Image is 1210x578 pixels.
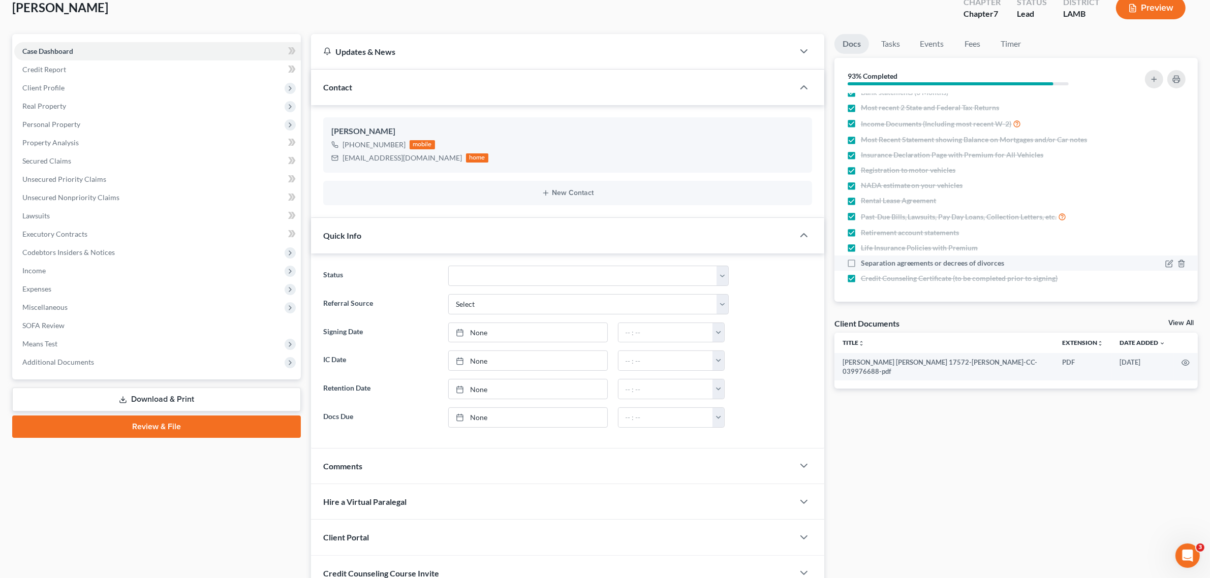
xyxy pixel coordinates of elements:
span: Income [22,266,46,275]
div: [EMAIL_ADDRESS][DOMAIN_NAME] [343,153,462,163]
span: Income Documents (Including most recent W-2) [861,119,1012,129]
a: Property Analysis [14,134,301,152]
a: Timer [993,34,1030,54]
a: Unsecured Priority Claims [14,170,301,188]
span: Insurance Declaration Page with Premium for All Vehicles [861,150,1044,160]
span: Unsecured Priority Claims [22,175,106,183]
span: Credit Counseling Course Invite [323,568,439,578]
input: -- : -- [618,351,713,370]
span: Most recent 2 State and Federal Tax Returns [861,103,1000,113]
label: Signing Date [318,323,443,343]
div: [PHONE_NUMBER] [343,140,406,150]
span: Most Recent Statement showing Balance on Mortgages and/or Car notes [861,135,1088,145]
span: Retirement account statements [861,228,959,238]
span: Case Dashboard [22,47,73,55]
span: Personal Property [22,120,80,129]
div: Updates & News [323,46,781,57]
a: Tasks [873,34,908,54]
span: Lawsuits [22,211,50,220]
span: Past-Due Bills, Lawsuits, Pay Day Loans, Collection Letters, etc. [861,212,1057,222]
a: Extensionunfold_more [1062,339,1103,346]
span: NADA estimate on your vehicles [861,180,963,190]
div: [PERSON_NAME] [331,125,803,138]
a: View All [1168,319,1194,327]
div: home [466,153,488,163]
div: LAMB [1063,8,1100,20]
span: Life Insurance Policies with Premium [861,243,978,253]
div: Chapter [964,8,1001,20]
a: Review & File [12,415,301,438]
span: Credit Counseling Certificate (to be completed prior to signing) [861,273,1058,283]
i: unfold_more [858,340,864,346]
div: Lead [1017,8,1047,20]
span: Quick Info [323,231,361,240]
span: SOFA Review [22,321,65,330]
label: Referral Source [318,294,443,314]
a: None [449,379,607,399]
input: -- : -- [618,323,713,342]
a: Download & Print [12,388,301,411]
span: Unsecured Nonpriority Claims [22,193,119,202]
span: 7 [994,9,998,18]
td: [DATE] [1111,353,1173,381]
strong: 93% Completed [848,72,897,80]
span: Miscellaneous [22,303,68,311]
div: Client Documents [834,318,899,329]
span: Secured Claims [22,156,71,165]
a: Unsecured Nonpriority Claims [14,188,301,207]
td: [PERSON_NAME] [PERSON_NAME] 17572-[PERSON_NAME]-CC-039976688-pdf [834,353,1054,381]
label: Status [318,266,443,286]
span: 3 [1196,543,1204,552]
span: Expenses [22,284,51,293]
i: unfold_more [1097,340,1103,346]
span: Real Property [22,102,66,110]
span: Property Analysis [22,138,79,147]
span: Separation agreements or decrees of divorces [861,258,1005,268]
span: Hire a Virtual Paralegal [323,497,407,506]
a: Titleunfold_more [843,339,864,346]
label: IC Date [318,350,443,371]
span: Codebtors Insiders & Notices [22,248,115,256]
input: -- : -- [618,408,713,427]
span: Client Portal [323,532,369,542]
a: None [449,351,607,370]
a: Events [912,34,952,54]
span: Contact [323,82,352,92]
span: Executory Contracts [22,230,87,238]
a: Secured Claims [14,152,301,170]
div: mobile [410,140,435,149]
button: New Contact [331,189,803,197]
a: Date Added expand_more [1120,339,1165,346]
a: SOFA Review [14,316,301,335]
a: Lawsuits [14,207,301,225]
label: Docs Due [318,407,443,428]
i: expand_more [1159,340,1165,346]
span: Additional Documents [22,358,94,366]
span: Comments [323,461,362,471]
td: PDF [1054,353,1111,381]
span: Rental Lease Agreement [861,196,937,206]
iframe: Intercom live chat [1175,543,1200,568]
a: None [449,323,607,342]
a: Fees [956,34,989,54]
span: Means Test [22,339,57,348]
input: -- : -- [618,379,713,399]
span: Registration to motor vehicles [861,165,956,175]
a: Credit Report [14,60,301,79]
a: Case Dashboard [14,42,301,60]
span: Credit Report [22,65,66,74]
a: None [449,408,607,427]
a: Docs [834,34,869,54]
span: Client Profile [22,83,65,92]
label: Retention Date [318,379,443,399]
a: Executory Contracts [14,225,301,243]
